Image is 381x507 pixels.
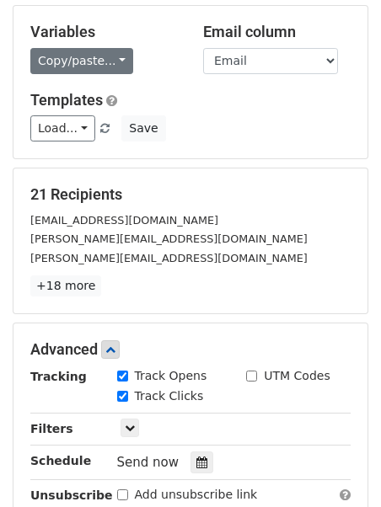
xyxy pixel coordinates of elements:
[30,115,95,141] a: Load...
[135,387,204,405] label: Track Clicks
[203,23,351,41] h5: Email column
[30,370,87,383] strong: Tracking
[30,91,103,109] a: Templates
[30,252,308,264] small: [PERSON_NAME][EMAIL_ADDRESS][DOMAIN_NAME]
[135,367,207,385] label: Track Opens
[297,426,381,507] iframe: Chat Widget
[121,115,165,141] button: Save
[135,486,258,504] label: Add unsubscribe link
[30,422,73,435] strong: Filters
[30,232,308,245] small: [PERSON_NAME][EMAIL_ADDRESS][DOMAIN_NAME]
[264,367,330,385] label: UTM Codes
[30,23,178,41] h5: Variables
[30,48,133,74] a: Copy/paste...
[30,275,101,296] a: +18 more
[117,455,180,470] span: Send now
[30,488,113,502] strong: Unsubscribe
[30,214,218,227] small: [EMAIL_ADDRESS][DOMAIN_NAME]
[30,185,351,204] h5: 21 Recipients
[30,340,351,359] h5: Advanced
[30,454,91,467] strong: Schedule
